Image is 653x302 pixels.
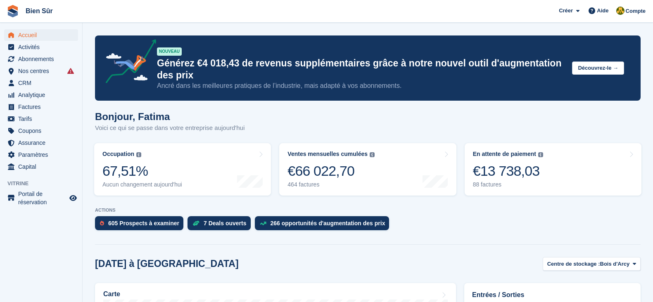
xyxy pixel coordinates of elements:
[18,29,68,41] span: Accueil
[67,68,74,74] i: Des échecs de synchronisation des entrées intelligentes se sont produits
[204,220,247,226] div: 7 Deals ouverts
[4,113,78,125] a: menu
[102,163,182,179] div: 67,51%
[271,220,385,226] div: 266 opportunités d'augmentation des prix
[473,163,543,179] div: €13 738,03
[4,77,78,89] a: menu
[4,53,78,65] a: menu
[287,151,368,158] div: Ventes mensuelles cumulées
[4,89,78,101] a: menu
[18,161,68,172] span: Capital
[260,222,266,225] img: price_increase_opportunities-93ffe204e8149a01c8c9dc8f82e8f89637d9d84a8eef4429ea346261dce0b2c0.svg
[287,181,375,188] div: 464 factures
[473,151,536,158] div: En attente de paiement
[95,216,188,234] a: 605 Prospects à examiner
[100,221,104,226] img: prospect-51fa495bee0391a8d652442698ab0144808aea92771e9ea1ae160a38d050c398.svg
[102,151,134,158] div: Occupation
[559,7,573,15] span: Créer
[95,208,641,213] p: ACTIONS
[4,65,78,77] a: menu
[4,125,78,137] a: menu
[597,7,608,15] span: Aide
[572,61,624,75] button: Découvrez-le →
[543,257,641,271] button: Centre de stockage : Bois d'Arcy
[7,179,82,188] span: Vitrine
[4,149,78,160] a: menu
[18,113,68,125] span: Tarifs
[157,81,565,90] p: Ancré dans les meilleures pratiques de l’industrie, mais adapté à vos abonnements.
[95,123,245,133] p: Voici ce qui se passe dans votre entreprise aujourd'hui
[108,220,179,226] div: 605 Prospects à examiner
[547,260,600,268] span: Centre de stockage :
[4,29,78,41] a: menu
[68,193,78,203] a: Boutique d'aperçu
[538,152,543,157] img: icon-info-grey-7440780725fd019a000dd9b08b2336e03edf1995a4989e88bcd33f0948082b44.svg
[473,181,543,188] div: 88 factures
[188,216,255,234] a: 7 Deals ouverts
[4,41,78,53] a: menu
[279,143,456,196] a: Ventes mensuelles cumulées €66 022,70 464 factures
[255,216,394,234] a: 266 opportunités d'augmentation des prix
[18,77,68,89] span: CRM
[18,149,68,160] span: Paramètres
[472,290,633,300] h2: Entrées / Sorties
[99,39,157,86] img: price-adjustments-announcement-icon-8257ccfd72463d97f412b2fc003d46551f7dbcb40ab6d574587a9cd5c0d94...
[4,161,78,172] a: menu
[95,258,239,269] h2: [DATE] à [GEOGRAPHIC_DATA]
[95,111,245,122] h1: Bonjour, Fatima
[287,163,375,179] div: €66 022,70
[18,137,68,149] span: Assurance
[18,101,68,113] span: Factures
[102,181,182,188] div: Aucun changement aujourd'hui
[192,220,199,226] img: deal-1b604bf984904fb50ccaf53a9ad4b4a5d6e5aea283cecdc64d6e3604feb123c2.svg
[4,137,78,149] a: menu
[18,41,68,53] span: Activités
[136,152,141,157] img: icon-info-grey-7440780725fd019a000dd9b08b2336e03edf1995a4989e88bcd33f0948082b44.svg
[103,290,120,298] h2: Carte
[626,7,646,15] span: Compte
[22,4,56,18] a: Bien Sûr
[94,143,271,196] a: Occupation 67,51% Aucun changement aujourd'hui
[18,125,68,137] span: Coupons
[18,89,68,101] span: Analytique
[18,190,68,206] span: Portail de réservation
[370,152,375,157] img: icon-info-grey-7440780725fd019a000dd9b08b2336e03edf1995a4989e88bcd33f0948082b44.svg
[157,47,182,56] div: NOUVEAU
[600,260,630,268] span: Bois d'Arcy
[616,7,625,15] img: Fatima Kelaaoui
[7,5,19,17] img: stora-icon-8386f47178a22dfd0bd8f6a31ec36ba5ce8667c1dd55bd0f319d3a0aa187defe.svg
[157,57,565,81] p: Générez €4 018,43 de revenus supplémentaires grâce à notre nouvel outil d'augmentation des prix
[18,53,68,65] span: Abonnements
[4,101,78,113] a: menu
[18,65,68,77] span: Nos centres
[4,190,78,206] a: menu
[465,143,641,196] a: En attente de paiement €13 738,03 88 factures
